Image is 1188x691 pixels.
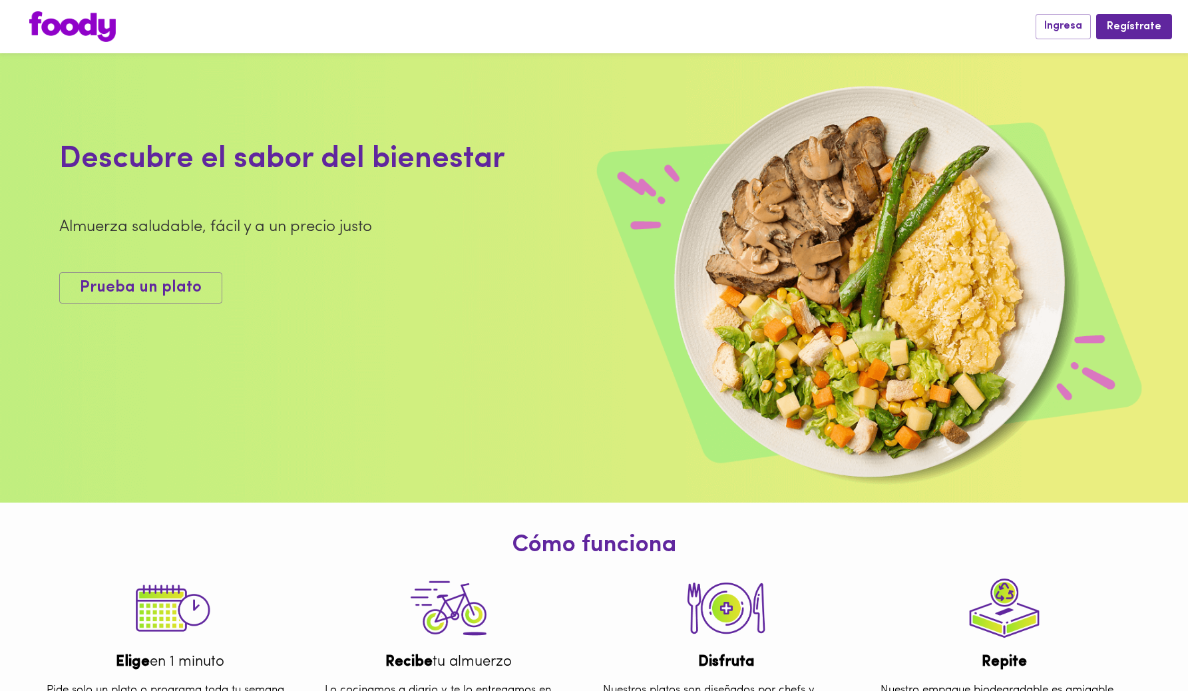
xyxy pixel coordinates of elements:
div: Descubre el sabor del bienestar [59,138,772,182]
b: Repite [982,654,1027,670]
span: Prueba un plato [80,278,202,298]
img: tutorial-step-4.png [958,565,1051,652]
button: Regístrate [1096,14,1172,39]
img: logo.png [29,11,116,42]
img: tutorial-step-2.png [680,565,773,652]
div: tu almuerzo [315,652,582,672]
b: Recibe [385,654,433,670]
div: Almuerza saludable, fácil y a un precio justo [59,216,772,238]
span: Ingresa [1044,20,1082,33]
div: en 1 minuto [37,652,304,672]
span: Regístrate [1107,21,1161,33]
b: Disfruta [698,654,755,670]
iframe: Messagebird Livechat Widget [1111,614,1175,678]
img: tutorial-step-1.png [124,565,217,652]
b: Elige [116,654,150,670]
h1: Cómo funciona [10,533,1178,559]
button: Ingresa [1036,14,1091,39]
img: tutorial-step-3.png [402,565,495,652]
button: Prueba un plato [59,272,222,304]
